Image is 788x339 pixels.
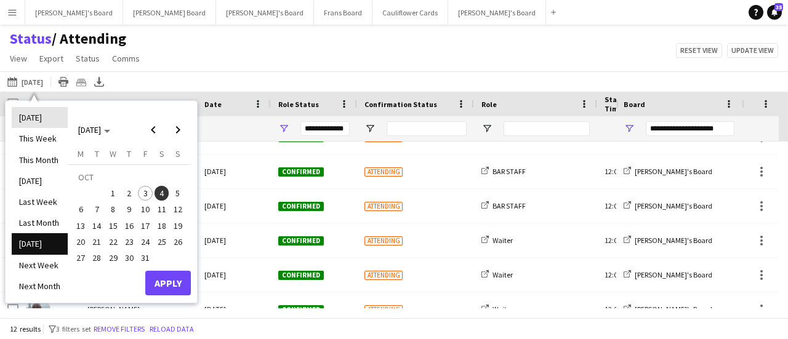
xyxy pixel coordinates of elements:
[91,322,147,336] button: Remove filters
[278,167,324,177] span: Confirmed
[138,250,153,265] span: 31
[624,167,712,176] a: [PERSON_NAME]'s Board
[727,43,778,58] button: Update view
[364,271,403,280] span: Attending
[170,234,186,250] button: 26-10-2025
[92,74,107,89] app-action-btn: Export XLSX
[12,212,68,233] li: Last Month
[122,234,137,249] span: 23
[89,217,105,233] button: 14-10-2025
[153,234,169,250] button: 25-10-2025
[481,305,513,314] a: Waiter
[175,148,180,159] span: S
[171,218,185,233] span: 19
[87,305,140,314] span: [PERSON_NAME]
[481,270,513,279] a: Waiter
[278,123,289,134] button: Open Filter Menu
[364,236,403,245] span: Attending
[481,201,526,210] a: BAR STAFF
[216,1,314,25] button: [PERSON_NAME]'s Board
[481,167,526,176] a: BAR STAFF
[73,119,115,141] button: Choose month and year
[73,202,88,217] span: 6
[106,186,121,201] span: 1
[364,123,376,134] button: Open Filter Menu
[123,1,216,25] button: [PERSON_NAME] Board
[171,234,185,249] span: 26
[624,123,635,134] button: Open Filter Menu
[159,148,164,159] span: S
[364,167,403,177] span: Attending
[106,250,121,265] span: 29
[89,201,105,217] button: 07-10-2025
[105,250,121,266] button: 29-10-2025
[364,202,403,211] span: Attending
[52,30,126,48] span: Attending
[170,201,186,217] button: 12-10-2025
[78,148,84,159] span: M
[121,201,137,217] button: 09-10-2025
[122,186,137,201] span: 2
[137,250,153,266] button: 31-10-2025
[278,271,324,280] span: Confirmed
[597,223,660,257] div: 12:00
[197,258,271,292] div: [DATE]
[5,74,46,89] button: [DATE]
[504,121,590,136] input: Role Filter Input
[78,124,101,135] span: [DATE]
[122,202,137,217] span: 9
[12,233,68,254] li: [DATE]
[492,270,513,279] span: Waiter
[155,218,169,233] span: 18
[138,218,153,233] span: 17
[73,234,89,250] button: 20-10-2025
[204,100,222,109] span: Date
[34,50,68,66] a: Export
[87,100,107,109] span: Name
[95,148,99,159] span: T
[314,1,372,25] button: Frans Board
[170,217,186,233] button: 19-10-2025
[597,258,660,292] div: 12:00
[5,50,32,66] a: View
[153,217,169,233] button: 18-10-2025
[121,234,137,250] button: 23-10-2025
[56,74,71,89] app-action-btn: Print
[10,53,27,64] span: View
[12,191,68,212] li: Last Week
[171,186,185,201] span: 5
[110,148,116,159] span: W
[12,170,68,191] li: [DATE]
[71,50,105,66] a: Status
[676,43,722,58] button: Reset view
[12,255,68,276] li: Next Week
[90,250,105,265] span: 28
[105,234,121,250] button: 22-10-2025
[90,234,105,249] span: 21
[137,201,153,217] button: 10-10-2025
[90,218,105,233] span: 14
[155,202,169,217] span: 11
[73,218,88,233] span: 13
[372,1,448,25] button: Cauliflower Cards
[448,1,546,25] button: [PERSON_NAME]'s Board
[105,201,121,217] button: 08-10-2025
[170,185,186,201] button: 05-10-2025
[90,202,105,217] span: 7
[121,185,137,201] button: 02-10-2025
[481,236,513,245] a: Waiter
[106,234,121,249] span: 22
[597,189,660,223] div: 12:00
[364,305,403,314] span: Attending
[624,305,712,314] a: [PERSON_NAME]'s Board
[121,217,137,233] button: 16-10-2025
[481,100,497,109] span: Role
[137,217,153,233] button: 17-10-2025
[635,305,712,314] span: [PERSON_NAME]'s Board
[624,236,712,245] a: [PERSON_NAME]'s Board
[137,234,153,250] button: 24-10-2025
[105,217,121,233] button: 15-10-2025
[605,95,638,113] span: Start Time
[89,250,105,266] button: 28-10-2025
[624,201,712,210] a: [PERSON_NAME]'s Board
